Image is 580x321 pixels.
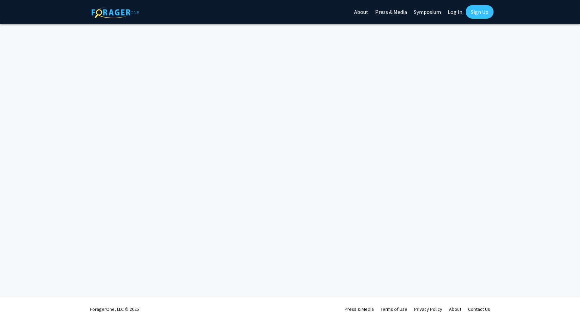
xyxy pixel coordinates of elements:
a: Terms of Use [381,306,407,312]
a: Privacy Policy [414,306,442,312]
div: ForagerOne, LLC © 2025 [90,297,139,321]
a: About [449,306,461,312]
a: Press & Media [345,306,374,312]
a: Sign Up [466,5,494,19]
a: Contact Us [468,306,490,312]
img: ForagerOne Logo [92,6,139,18]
